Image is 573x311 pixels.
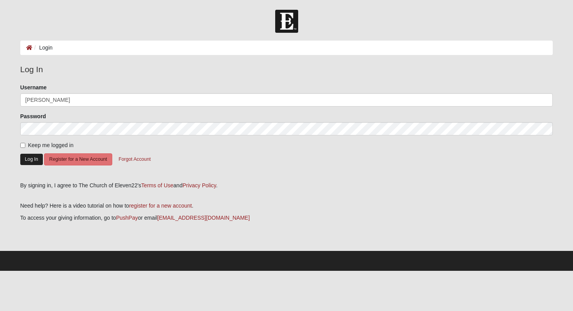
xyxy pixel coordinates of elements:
[157,215,250,221] a: [EMAIL_ADDRESS][DOMAIN_NAME]
[182,182,216,188] a: Privacy Policy
[20,202,553,210] p: Need help? Here is a video tutorial on how to .
[32,44,53,52] li: Login
[20,112,46,120] label: Password
[116,215,138,221] a: PushPay
[20,181,553,190] div: By signing in, I agree to The Church of Eleven22's and .
[141,182,173,188] a: Terms of Use
[20,84,47,91] label: Username
[129,203,192,209] a: register for a new account
[44,153,112,165] button: Register for a New Account
[275,10,298,33] img: Church of Eleven22 Logo
[28,142,74,148] span: Keep me logged in
[20,214,553,222] p: To access your giving information, go to or email
[20,143,25,148] input: Keep me logged in
[113,153,156,165] button: Forgot Account
[20,63,553,76] legend: Log In
[20,154,43,165] button: Log In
